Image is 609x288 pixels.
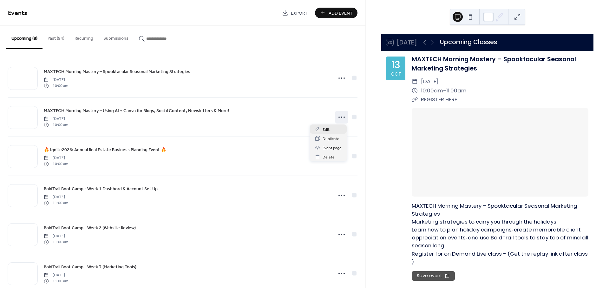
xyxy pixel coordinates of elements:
span: [DATE] [44,116,68,122]
span: 11:00 am [44,278,68,284]
div: Oct [391,71,401,76]
button: Upcoming (8) [6,26,43,49]
a: BoldTrail Boot Camp - Week 3 (Marketing Tools) [44,263,136,271]
a: MAXTECH Morning Mastery – Spooktacular Seasonal Marketing Strategies [412,55,576,73]
span: Duplicate [323,136,339,142]
span: 11:00am [446,86,467,95]
span: Edit [323,126,330,133]
div: MAXTECH Morning Mastery – Spooktacular Seasonal Marketing Strategies Marketing strategies to carr... [412,202,588,266]
span: [DATE] [421,77,438,86]
div: ​ [412,95,418,104]
span: 10:00 am [44,122,68,128]
span: 10:00 am [44,83,68,89]
span: [DATE] [44,155,68,161]
a: Export [277,8,312,18]
span: [DATE] [44,233,68,239]
span: [DATE] [44,272,68,278]
span: [DATE] [44,194,68,200]
button: Recurring [69,26,98,48]
span: Export [291,10,308,17]
button: Add Event [315,8,357,18]
a: 🔥 Ignite2026: Annual Real Estate Business Planning Event 🔥 [44,146,166,153]
a: REGISTER HERE! [421,96,459,103]
a: BoldTrail Boot Camp - Week 2 (Website Review) [44,224,136,231]
span: 11:00 am [44,200,68,206]
a: BoldTrail Boot Camp - Week 1 Dashbord & Account Set Up [44,185,158,192]
span: 11:00 am [44,239,68,245]
span: 10:00 am [44,161,68,167]
button: Submissions [98,26,134,48]
button: Past (94) [43,26,69,48]
span: - [443,86,446,95]
span: Event page [323,145,342,151]
div: 13 [391,60,400,70]
div: Upcoming Classes [440,38,497,47]
a: MAXTECH Morning Mastery – Spooktacular Seasonal Marketing Strategies [44,68,190,75]
span: Events [8,7,27,19]
span: [DATE] [44,77,68,83]
span: Delete [323,154,335,161]
div: ​ [412,86,418,95]
div: ​ [412,77,418,86]
span: 10:00am [421,86,443,95]
span: Add Event [329,10,353,17]
button: Save event [412,271,455,281]
a: MAXTECH Morning Mastery – Using AI + Canva for Blogs, Social Content, Newsletters & More! [44,107,229,114]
